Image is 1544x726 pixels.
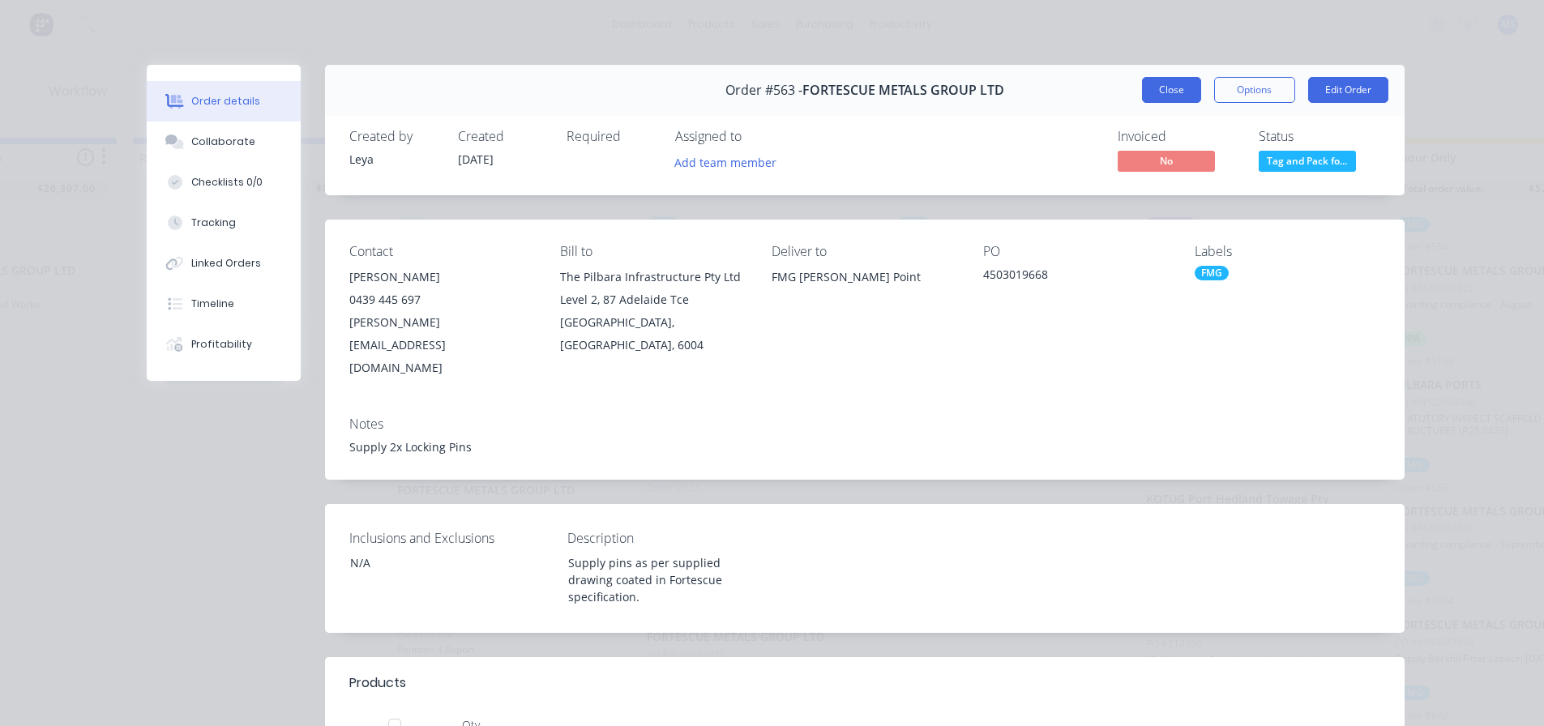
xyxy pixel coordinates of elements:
div: [GEOGRAPHIC_DATA], [GEOGRAPHIC_DATA], 6004 [560,311,746,357]
div: Checklists 0/0 [191,175,263,190]
div: Status [1259,129,1380,144]
span: Order #563 - [725,83,802,98]
div: [PERSON_NAME]0439 445 697[PERSON_NAME][EMAIL_ADDRESS][DOMAIN_NAME] [349,266,535,379]
div: N/A [337,551,540,574]
button: Order details [147,81,301,122]
span: [DATE] [458,152,494,167]
div: FMG [PERSON_NAME] Point [772,266,957,288]
button: Close [1142,77,1201,103]
button: Collaborate [147,122,301,162]
div: Contact [349,244,535,259]
div: Labels [1195,244,1380,259]
div: Assigned to [675,129,837,144]
div: Collaborate [191,135,255,149]
button: Profitability [147,324,301,365]
div: Created [458,129,547,144]
div: Supply pins as per supplied drawing coated in Fortescue specification. [555,551,758,609]
div: The Pilbara Infrastructure Pty Ltd Level 2, 87 Adelaide Tce [560,266,746,311]
button: Tracking [147,203,301,243]
div: PO [983,244,1169,259]
span: Tag and Pack fo... [1259,151,1356,171]
button: Linked Orders [147,243,301,284]
button: Options [1214,77,1295,103]
div: Notes [349,416,1380,432]
div: Order details [191,94,260,109]
div: The Pilbara Infrastructure Pty Ltd Level 2, 87 Adelaide Tce[GEOGRAPHIC_DATA], [GEOGRAPHIC_DATA], ... [560,266,746,357]
div: [PERSON_NAME][EMAIL_ADDRESS][DOMAIN_NAME] [349,311,535,379]
div: 4503019668 [983,266,1169,288]
div: Bill to [560,244,746,259]
button: Add team member [665,151,785,173]
span: No [1118,151,1215,171]
button: Timeline [147,284,301,324]
div: Products [349,673,406,693]
label: Inclusions and Exclusions [349,528,552,548]
span: FORTESCUE METALS GROUP LTD [802,83,1004,98]
div: Leya [349,151,438,168]
div: Linked Orders [191,256,261,271]
div: Timeline [191,297,234,311]
div: Tracking [191,216,236,230]
div: 0439 445 697 [349,288,535,311]
div: Invoiced [1118,129,1239,144]
button: Tag and Pack fo... [1259,151,1356,175]
button: Add team member [675,151,785,173]
div: Profitability [191,337,252,352]
div: Created by [349,129,438,144]
div: Deliver to [772,244,957,259]
div: Required [567,129,656,144]
div: [PERSON_NAME] [349,266,535,288]
label: Description [567,528,770,548]
button: Edit Order [1308,77,1388,103]
button: Checklists 0/0 [147,162,301,203]
div: FMG [1195,266,1229,280]
div: Supply 2x Locking Pins [349,438,1380,455]
div: FMG [PERSON_NAME] Point [772,266,957,318]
